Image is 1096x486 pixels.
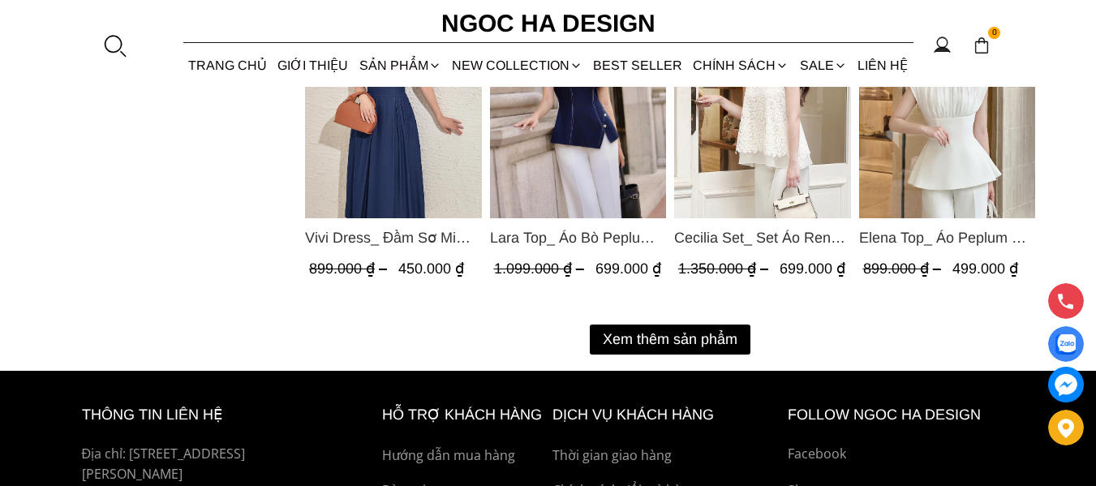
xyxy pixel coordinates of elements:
a: Display image [1048,326,1084,362]
a: BEST SELLER [588,44,688,87]
span: 450.000 ₫ [398,260,464,277]
span: 899.000 ₫ [309,260,391,277]
a: SALE [794,44,852,87]
button: Xem thêm sản phẩm [590,325,750,355]
span: Cecilia Set_ Set Áo Ren Cổ Yếm Quần Suông Màu Kem BQ015 [674,226,851,249]
p: Địa chỉ: [STREET_ADDRESS][PERSON_NAME] [82,444,345,485]
img: Display image [1055,334,1076,355]
span: 1.350.000 ₫ [678,260,772,277]
span: 499.000 ₫ [952,260,1017,277]
span: 699.000 ₫ [595,260,660,277]
a: Thời gian giao hàng [552,445,780,467]
h6: Follow ngoc ha Design [788,403,1015,427]
h6: thông tin liên hệ [82,403,345,427]
a: GIỚI THIỆU [273,44,354,87]
a: Link to Vivi Dress_ Đầm Sơ Mi Rớt Vai Bò Lụa Màu Xanh D1000 [305,226,482,249]
a: NEW COLLECTION [446,44,587,87]
a: Hướng dẫn mua hàng [382,445,544,467]
a: LIÊN HỆ [852,44,913,87]
span: Vivi Dress_ Đầm Sơ Mi Rớt Vai Bò Lụa Màu Xanh D1000 [305,226,482,249]
a: Link to Lara Top_ Áo Bò Peplum Vạt Chép Đính Cúc Mix Cổ Trắng A1058 [489,226,666,249]
span: 0 [988,27,1001,40]
a: TRANG CHỦ [183,44,273,87]
span: 699.000 ₫ [780,260,845,277]
div: Chính sách [688,44,794,87]
span: 899.000 ₫ [862,260,944,277]
h6: hỗ trợ khách hàng [382,403,544,427]
a: Facebook [788,444,1015,465]
span: 1.099.000 ₫ [493,260,587,277]
span: Lara Top_ Áo Bò Peplum Vạt Chép Đính Cúc Mix Cổ Trắng A1058 [489,226,666,249]
a: Link to Elena Top_ Áo Peplum Cổ Nhún Màu Trắng A1066 [858,226,1035,249]
img: img-CART-ICON-ksit0nf1 [973,37,991,54]
div: SẢN PHẨM [354,44,446,87]
a: Ngoc Ha Design [427,4,670,43]
a: Link to Cecilia Set_ Set Áo Ren Cổ Yếm Quần Suông Màu Kem BQ015 [674,226,851,249]
h6: Dịch vụ khách hàng [552,403,780,427]
span: Elena Top_ Áo Peplum Cổ Nhún Màu Trắng A1066 [858,226,1035,249]
a: messenger [1048,367,1084,402]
